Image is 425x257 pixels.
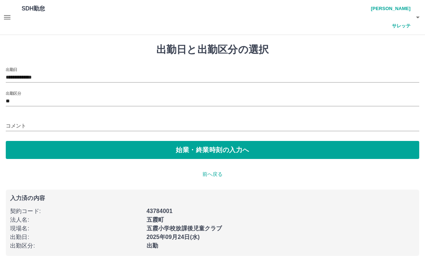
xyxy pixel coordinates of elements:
p: 出勤日 : [10,233,142,242]
b: 43784001 [147,208,173,214]
p: 契約コード : [10,207,142,216]
label: 出勤日 [6,67,17,72]
p: 現場名 : [10,224,142,233]
b: 2025年09月24日(水) [147,234,200,240]
b: 出勤 [147,243,158,249]
h1: 出勤日と出勤区分の選択 [6,44,419,56]
p: 出勤区分 : [10,242,142,250]
b: 五霞小学校放課後児童クラブ [147,225,222,231]
p: 前へ戻る [6,170,419,178]
button: 始業・終業時刻の入力へ [6,141,419,159]
label: 出勤区分 [6,90,21,96]
p: 法人名 : [10,216,142,224]
p: 入力済の内容 [10,195,415,201]
b: 五霞町 [147,217,164,223]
